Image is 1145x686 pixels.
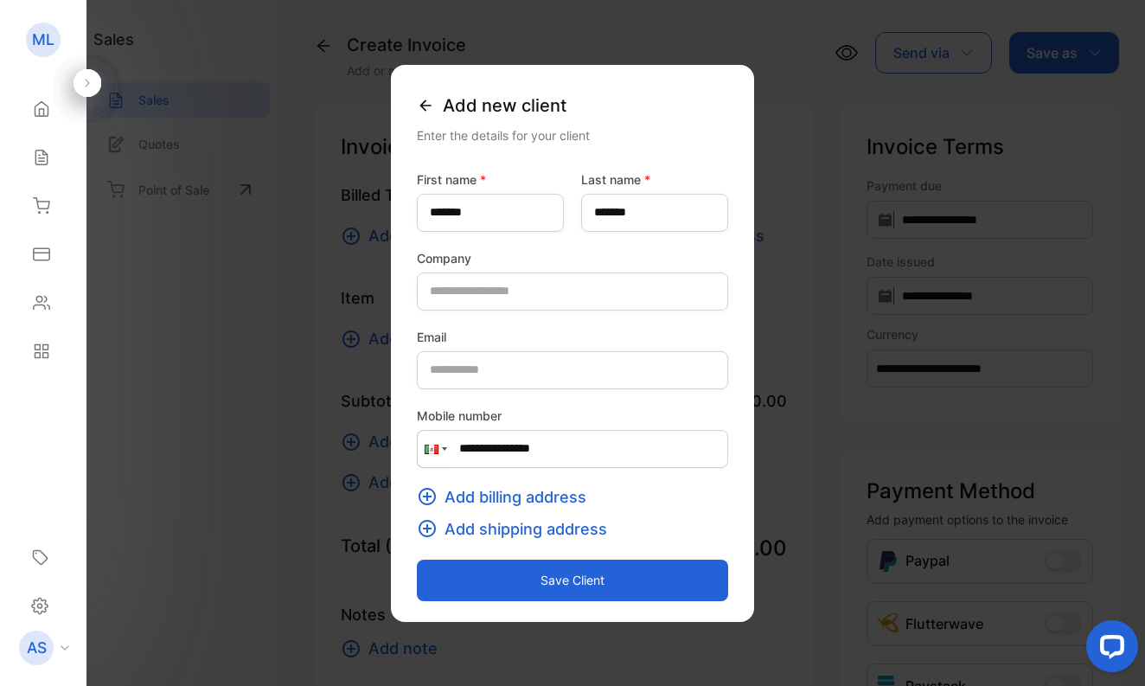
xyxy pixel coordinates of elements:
span: Add new client [443,93,566,119]
label: Company [417,249,728,267]
button: Save client [417,560,728,601]
label: Last name [581,170,728,189]
iframe: LiveChat chat widget [1072,613,1145,686]
label: Email [417,328,728,346]
div: Mexico: + 52 [418,431,451,467]
button: Add shipping address [417,517,617,541]
button: Add billing address [417,485,597,509]
label: Mobile number [417,407,728,425]
p: ML [32,29,54,51]
div: Enter the details for your client [417,126,728,144]
p: AS [27,637,47,659]
span: Add billing address [445,485,586,509]
span: Add shipping address [445,517,607,541]
label: First name [417,170,564,189]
